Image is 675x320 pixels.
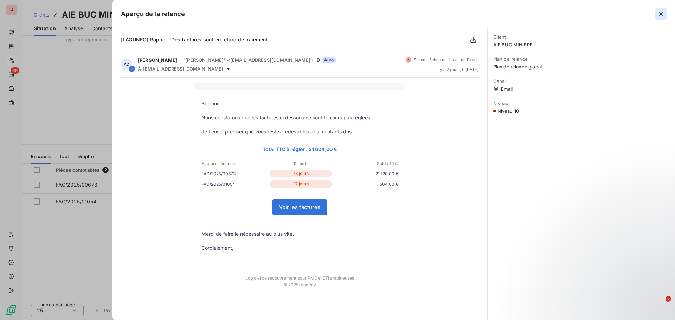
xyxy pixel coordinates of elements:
span: Plan de relance global [493,64,669,70]
span: 2 [666,296,671,302]
span: Échec - Échec de l’envoi de l’email [413,58,478,62]
span: il y a 2 jours , le [DATE] [437,67,479,72]
span: [EMAIL_ADDRESS][DOMAIN_NAME] [143,66,223,72]
div: AD [121,59,132,70]
p: Nous constatons que les factures ci dessous ne sont toujours pas réglées. [201,114,398,121]
p: Retard [267,161,332,167]
p: Merci de faire le nécessaire au plus vite. [201,230,398,237]
p: Solde TTC [333,161,398,167]
p: FAC/2025/00673 [201,170,268,177]
span: Email [493,86,669,92]
span: Canal [493,78,669,84]
iframe: Intercom live chat [651,296,668,313]
iframe: Intercom notifications message [534,252,675,301]
span: [LAGUNEO] Rappel : Des factures sont en retard de paiement [121,37,268,43]
span: Plan de relance [493,56,669,62]
p: 21 120,00 € [333,170,398,177]
span: Niveau [493,100,669,106]
p: Total TTC à régler : 21 624,00 € [201,145,398,153]
td: © 2025 [194,281,405,294]
a: LeanPay [298,282,316,287]
p: Cordialement, [201,244,398,252]
p: 504,00 € [333,181,398,188]
p: Bonjour [201,100,398,107]
span: Niveau 10 [497,108,519,114]
span: "[PERSON_NAME]" <[EMAIL_ADDRESS][DOMAIN_NAME]> [183,57,314,63]
p: 27 jours [270,180,332,188]
span: - [179,58,181,62]
span: Client [493,34,669,40]
p: 73 jours [270,170,332,177]
td: Logiciel de recouvrement pour PME et ETI ambitieuses [194,268,405,281]
span: Auto [322,57,336,63]
a: Voir les factures [273,200,327,215]
h5: Aperçu de la relance [121,9,185,19]
span: AIE BUC MINIERE [493,42,669,47]
p: Je tiens à préciser que vous restez redevables des montants dûs. [201,128,398,135]
span: À [138,66,141,72]
span: [PERSON_NAME] [138,57,177,63]
p: FAC/2025/01054 [201,181,268,188]
p: Factures échues [202,161,267,167]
